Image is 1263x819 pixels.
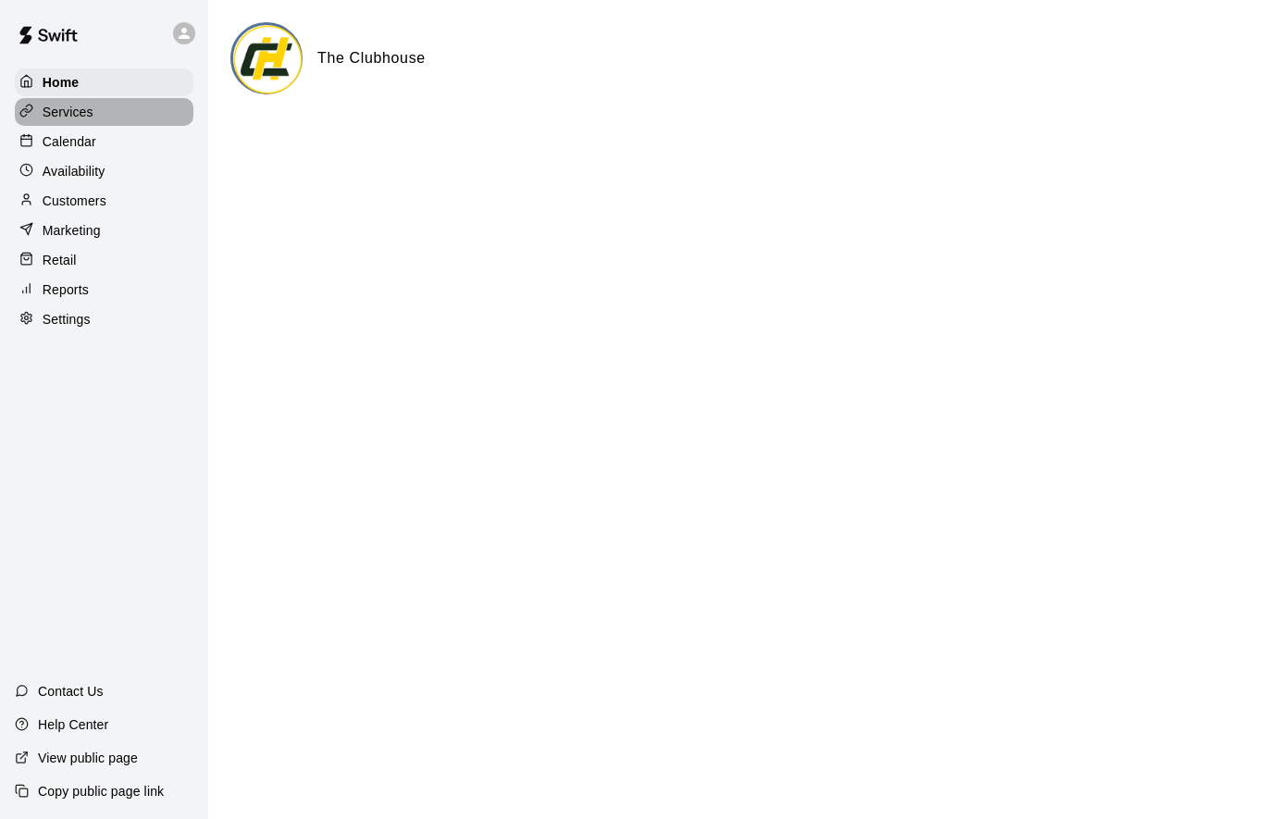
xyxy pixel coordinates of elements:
[317,46,426,70] h6: The Clubhouse
[38,682,104,701] p: Contact Us
[38,749,138,767] p: View public page
[15,305,193,333] a: Settings
[43,132,96,151] p: Calendar
[15,187,193,215] a: Customers
[43,251,77,269] p: Retail
[15,68,193,96] a: Home
[43,192,106,210] p: Customers
[15,98,193,126] a: Services
[43,103,93,121] p: Services
[15,157,193,185] a: Availability
[43,221,101,240] p: Marketing
[15,246,193,274] a: Retail
[15,217,193,244] a: Marketing
[15,276,193,304] a: Reports
[43,162,105,180] p: Availability
[38,782,164,800] p: Copy public page link
[43,280,89,299] p: Reports
[43,310,91,329] p: Settings
[38,715,108,734] p: Help Center
[15,128,193,155] a: Calendar
[43,73,80,92] p: Home
[233,25,303,94] img: The Clubhouse logo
